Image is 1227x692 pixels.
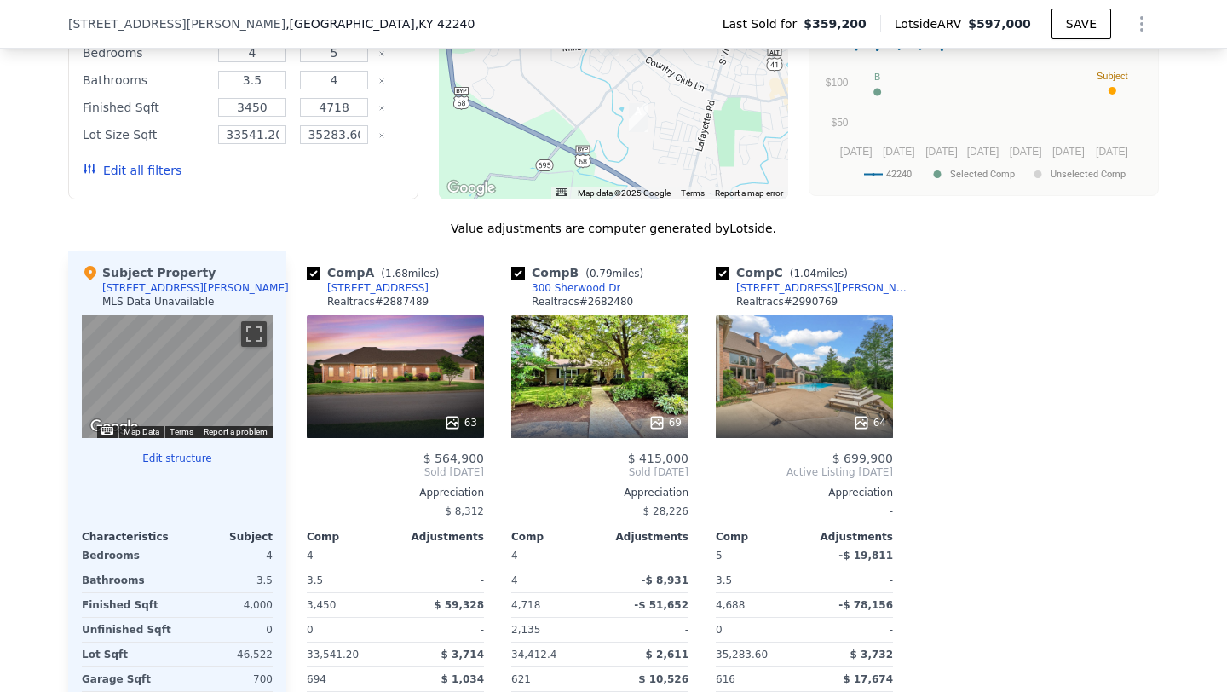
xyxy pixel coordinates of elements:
[723,15,804,32] span: Last Sold for
[378,78,385,84] button: Clear
[808,568,893,592] div: -
[840,146,873,158] text: [DATE]
[385,268,408,280] span: 1.68
[600,530,688,544] div: Adjustments
[82,593,174,617] div: Finished Sqft
[736,281,913,295] div: [STREET_ADDRESS][PERSON_NAME]
[441,649,484,660] span: $ 3,714
[82,618,174,642] div: Unfinished Sqft
[1051,9,1111,39] button: SAVE
[445,505,484,517] span: $ 8,312
[643,505,688,517] span: $ 28,226
[646,649,688,660] span: $ 2,611
[850,649,893,660] span: $ 3,732
[423,452,484,465] span: $ 564,900
[895,15,968,32] span: Lotside ARV
[716,649,768,660] span: 35,283.60
[783,268,855,280] span: ( miles)
[716,499,893,523] div: -
[378,50,385,57] button: Clear
[968,17,1031,31] span: $597,000
[511,599,540,611] span: 4,718
[307,486,484,499] div: Appreciation
[83,95,208,119] div: Finished Sqft
[82,568,174,592] div: Bathrooms
[886,169,912,180] text: 42240
[1096,146,1128,158] text: [DATE]
[181,568,273,592] div: 3.5
[395,530,484,544] div: Adjustments
[68,15,285,32] span: [STREET_ADDRESS][PERSON_NAME]
[434,599,484,611] span: $ 59,328
[853,414,886,431] div: 64
[511,465,688,479] span: Sold [DATE]
[101,427,113,435] button: Keyboard shortcuts
[578,188,671,198] span: Map data ©2025 Google
[511,281,620,295] a: 300 Sherwood Dr
[181,593,273,617] div: 4,000
[1010,146,1042,158] text: [DATE]
[826,37,849,49] text: $150
[804,530,893,544] div: Adjustments
[838,550,893,562] span: -$ 19,811
[307,599,336,611] span: 3,450
[170,427,193,436] a: Terms (opens in new tab)
[374,268,446,280] span: ( miles)
[307,530,395,544] div: Comp
[285,15,475,32] span: , [GEOGRAPHIC_DATA]
[634,599,688,611] span: -$ 51,652
[716,624,723,636] span: 0
[629,103,648,132] div: 506 Sheffield Rd
[808,618,893,642] div: -
[736,295,838,309] div: Realtracs # 2990769
[556,188,567,196] button: Keyboard shortcuts
[532,281,620,295] div: 300 Sherwood Dr
[82,643,174,666] div: Lot Sqft
[443,177,499,199] a: Open this area in Google Maps (opens a new window)
[642,574,688,586] span: -$ 8,931
[378,132,385,139] button: Clear
[716,550,723,562] span: 5
[83,162,181,179] button: Edit all filters
[102,281,289,295] div: [STREET_ADDRESS][PERSON_NAME]
[82,315,273,438] div: Street View
[804,15,867,32] span: $359,200
[307,465,484,479] span: Sold [DATE]
[307,568,392,592] div: 3.5
[883,146,915,158] text: [DATE]
[68,220,1159,237] div: Value adjustments are computer generated by Lotside .
[511,624,540,636] span: 2,135
[681,188,705,198] a: Terms (opens in new tab)
[603,544,688,568] div: -
[511,568,596,592] div: 4
[511,486,688,499] div: Appreciation
[83,68,208,92] div: Bathrooms
[1052,146,1085,158] text: [DATE]
[716,281,913,295] a: [STREET_ADDRESS][PERSON_NAME]
[831,117,848,129] text: $50
[441,673,484,685] span: $ 1,034
[874,72,880,82] text: B
[843,673,893,685] span: $ 17,674
[307,624,314,636] span: 0
[399,568,484,592] div: -
[950,169,1015,180] text: Selected Comp
[378,105,385,112] button: Clear
[1097,71,1128,81] text: Subject
[443,177,499,199] img: Google
[716,673,735,685] span: 616
[716,568,801,592] div: 3.5
[307,550,314,562] span: 4
[648,414,682,431] div: 69
[793,268,816,280] span: 1.04
[307,673,326,685] span: 694
[86,416,142,438] img: Google
[307,264,446,281] div: Comp A
[82,315,273,438] div: Map
[832,452,893,465] span: $ 699,900
[716,486,893,499] div: Appreciation
[82,530,177,544] div: Characteristics
[716,530,804,544] div: Comp
[1051,169,1126,180] text: Unselected Comp
[181,618,273,642] div: 0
